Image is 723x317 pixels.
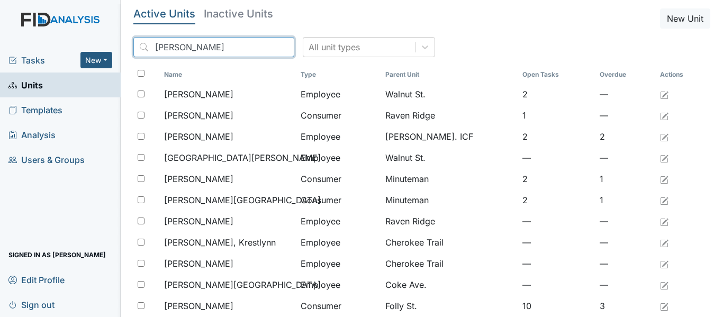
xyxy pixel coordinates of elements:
[518,147,595,168] td: —
[164,109,233,122] span: [PERSON_NAME]
[595,168,656,189] td: 1
[595,295,656,316] td: 3
[595,189,656,211] td: 1
[595,211,656,232] td: —
[381,274,518,295] td: Coke Ave.
[8,102,62,118] span: Templates
[381,84,518,105] td: Walnut St.
[160,66,296,84] th: Toggle SortBy
[8,247,106,263] span: Signed in as [PERSON_NAME]
[660,151,668,164] a: Edit
[309,41,360,53] div: All unit types
[660,278,668,291] a: Edit
[164,130,233,143] span: [PERSON_NAME]
[381,66,518,84] th: Toggle SortBy
[8,54,80,67] a: Tasks
[381,253,518,274] td: Cherokee Trail
[381,232,518,253] td: Cherokee Trail
[518,84,595,105] td: 2
[296,84,381,105] td: Employee
[381,211,518,232] td: Raven Ridge
[133,37,294,57] input: Search...
[381,189,518,211] td: Minuteman
[296,274,381,295] td: Employee
[164,194,321,206] span: [PERSON_NAME][GEOGRAPHIC_DATA]
[296,232,381,253] td: Employee
[204,8,273,19] h5: Inactive Units
[660,194,668,206] a: Edit
[80,52,112,68] button: New
[595,232,656,253] td: —
[296,168,381,189] td: Consumer
[164,236,276,249] span: [PERSON_NAME], Krestlynn
[381,105,518,126] td: Raven Ridge
[296,189,381,211] td: Consumer
[518,66,595,84] th: Toggle SortBy
[595,84,656,105] td: —
[164,257,233,270] span: [PERSON_NAME]
[164,215,233,228] span: [PERSON_NAME]
[381,168,518,189] td: Minuteman
[660,88,668,101] a: Edit
[164,151,321,164] span: [GEOGRAPHIC_DATA][PERSON_NAME]
[381,126,518,147] td: [PERSON_NAME]. ICF
[660,236,668,249] a: Edit
[518,105,595,126] td: 1
[518,232,595,253] td: —
[296,66,381,84] th: Toggle SortBy
[518,126,595,147] td: 2
[595,105,656,126] td: —
[8,151,85,168] span: Users & Groups
[660,215,668,228] a: Edit
[133,8,195,19] h5: Active Units
[518,253,595,274] td: —
[595,253,656,274] td: —
[660,257,668,270] a: Edit
[381,147,518,168] td: Walnut St.
[296,253,381,274] td: Employee
[660,130,668,143] a: Edit
[164,278,321,291] span: [PERSON_NAME][GEOGRAPHIC_DATA]
[595,147,656,168] td: —
[660,300,668,312] a: Edit
[164,300,233,312] span: [PERSON_NAME]
[660,109,668,122] a: Edit
[8,77,43,93] span: Units
[164,173,233,185] span: [PERSON_NAME]
[296,105,381,126] td: Consumer
[518,168,595,189] td: 2
[595,274,656,295] td: —
[296,211,381,232] td: Employee
[518,211,595,232] td: —
[656,66,709,84] th: Actions
[8,126,56,143] span: Analysis
[164,88,233,101] span: [PERSON_NAME]
[518,274,595,295] td: —
[8,271,65,288] span: Edit Profile
[518,295,595,316] td: 10
[296,147,381,168] td: Employee
[660,173,668,185] a: Edit
[518,189,595,211] td: 2
[138,70,144,77] input: Toggle All Rows Selected
[296,126,381,147] td: Employee
[381,295,518,316] td: Folly St.
[595,126,656,147] td: 2
[595,66,656,84] th: Toggle SortBy
[660,8,710,29] button: New Unit
[8,296,55,313] span: Sign out
[296,295,381,316] td: Consumer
